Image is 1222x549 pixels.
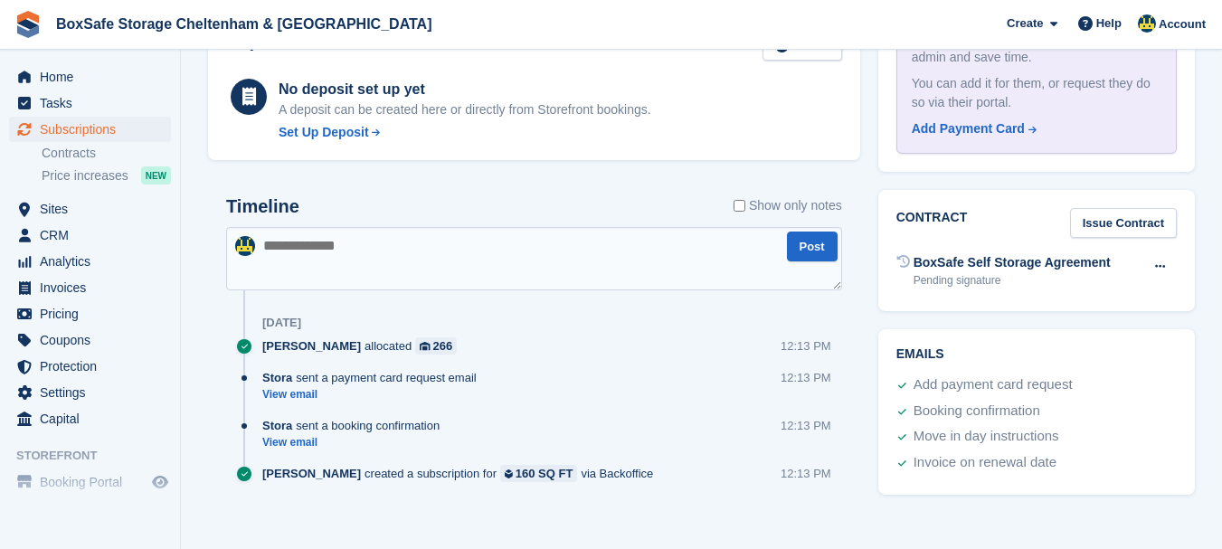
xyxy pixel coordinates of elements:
span: Settings [40,380,148,405]
button: Post [787,232,838,261]
span: Tasks [40,90,148,116]
a: menu [9,354,171,379]
a: menu [9,301,171,327]
a: Price increases NEW [42,166,171,185]
span: Price increases [42,167,128,185]
span: Pricing [40,301,148,327]
div: Invoice on renewal date [914,452,1056,474]
img: stora-icon-8386f47178a22dfd0bd8f6a31ec36ba5ce8667c1dd55bd0f319d3a0aa187defe.svg [14,11,42,38]
span: Booking Portal [40,469,148,495]
div: Set Up Deposit [279,123,369,142]
a: 266 [415,337,457,355]
a: Preview store [149,471,171,493]
a: Add Payment Card [912,119,1154,138]
div: 12:13 PM [781,369,831,386]
h2: Timeline [226,196,299,217]
div: Booking confirmation [914,401,1040,422]
span: Storefront [16,447,180,465]
span: Protection [40,354,148,379]
a: menu [9,469,171,495]
a: menu [9,117,171,142]
div: sent a booking confirmation [262,417,449,434]
a: menu [9,327,171,353]
div: You can add it for them, or request they do so via their portal. [912,74,1161,112]
span: Subscriptions [40,117,148,142]
div: created a subscription for via Backoffice [262,465,662,482]
a: View email [262,435,449,450]
a: menu [9,249,171,274]
div: Add payment card request [914,374,1073,396]
div: 12:13 PM [781,417,831,434]
a: 160 SQ FT [500,465,577,482]
span: [PERSON_NAME] [262,337,361,355]
a: menu [9,222,171,248]
label: Show only notes [734,196,842,215]
div: [DATE] [262,316,301,330]
div: Pending signature [914,272,1111,289]
span: Create [1007,14,1043,33]
a: Contracts [42,145,171,162]
p: A deposit can be created here or directly from Storefront bookings. [279,100,651,119]
span: CRM [40,222,148,248]
span: Analytics [40,249,148,274]
img: Kim Virabi [1138,14,1156,33]
a: menu [9,90,171,116]
span: Sites [40,196,148,222]
span: Help [1096,14,1122,33]
input: Show only notes [734,196,745,215]
div: sent a payment card request email [262,369,486,386]
span: Capital [40,406,148,431]
a: Issue Contract [1070,208,1177,238]
a: BoxSafe Storage Cheltenham & [GEOGRAPHIC_DATA] [49,9,439,39]
a: menu [9,64,171,90]
span: Account [1159,15,1206,33]
span: Coupons [40,327,148,353]
span: Stora [262,417,292,434]
div: 266 [433,337,453,355]
div: No deposit set up yet [279,79,651,100]
a: menu [9,196,171,222]
div: NEW [141,166,171,185]
span: [PERSON_NAME] [262,465,361,482]
span: Invoices [40,275,148,300]
div: Move in day instructions [914,426,1059,448]
div: BoxSafe Self Storage Agreement [914,253,1111,272]
div: 12:13 PM [781,465,831,482]
h2: Contract [896,208,968,238]
div: allocated [262,337,466,355]
a: View email [262,387,486,402]
a: menu [9,406,171,431]
div: 12:13 PM [781,337,831,355]
a: menu [9,275,171,300]
div: Add Payment Card [912,119,1025,138]
span: Stora [262,369,292,386]
a: menu [9,380,171,405]
a: Set Up Deposit [279,123,651,142]
div: 160 SQ FT [516,465,573,482]
h2: Emails [896,347,1177,362]
span: Home [40,64,148,90]
img: Kim Virabi [235,236,255,256]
